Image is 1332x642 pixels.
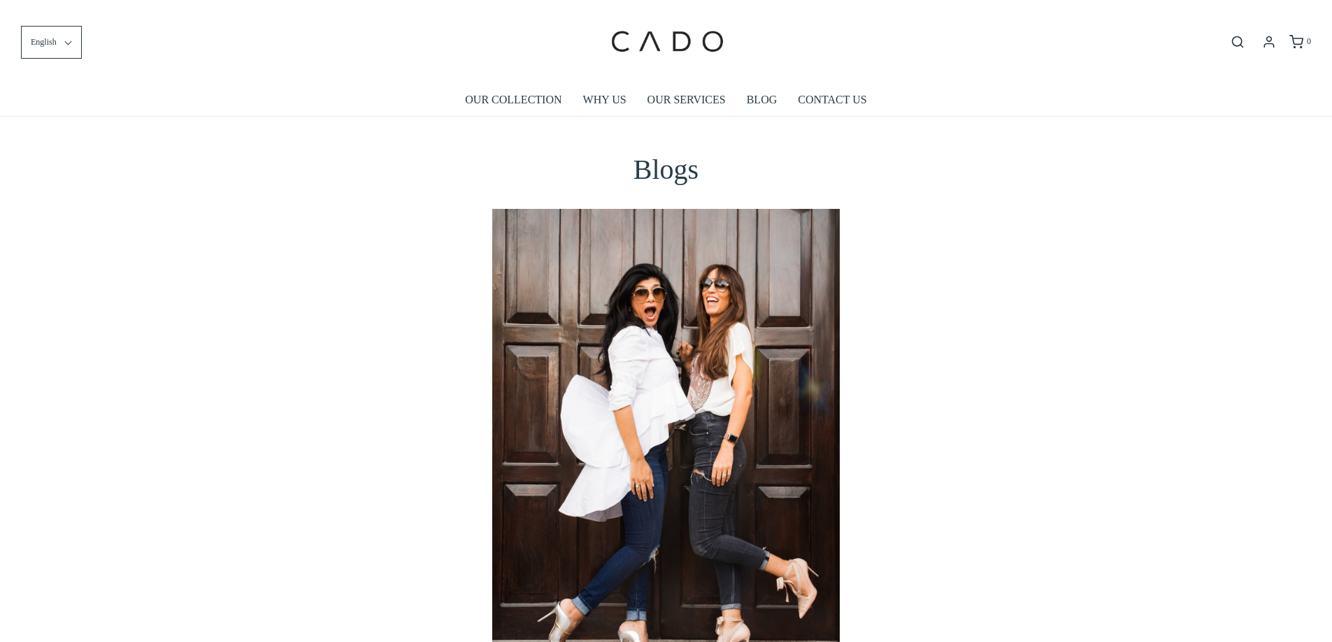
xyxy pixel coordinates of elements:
a: OUR COLLECTION [465,84,561,116]
img: cadogifting [607,10,726,73]
button: English [21,26,82,59]
span: English [31,36,57,49]
a: BLOG [747,84,778,116]
a: CONTACT US [798,84,866,116]
span: 0 [1307,36,1311,46]
a: WHY US [583,84,626,116]
button: Open search bar [1225,34,1250,50]
a: OUR SERVICES [647,84,726,116]
a: 0 [1288,35,1311,49]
